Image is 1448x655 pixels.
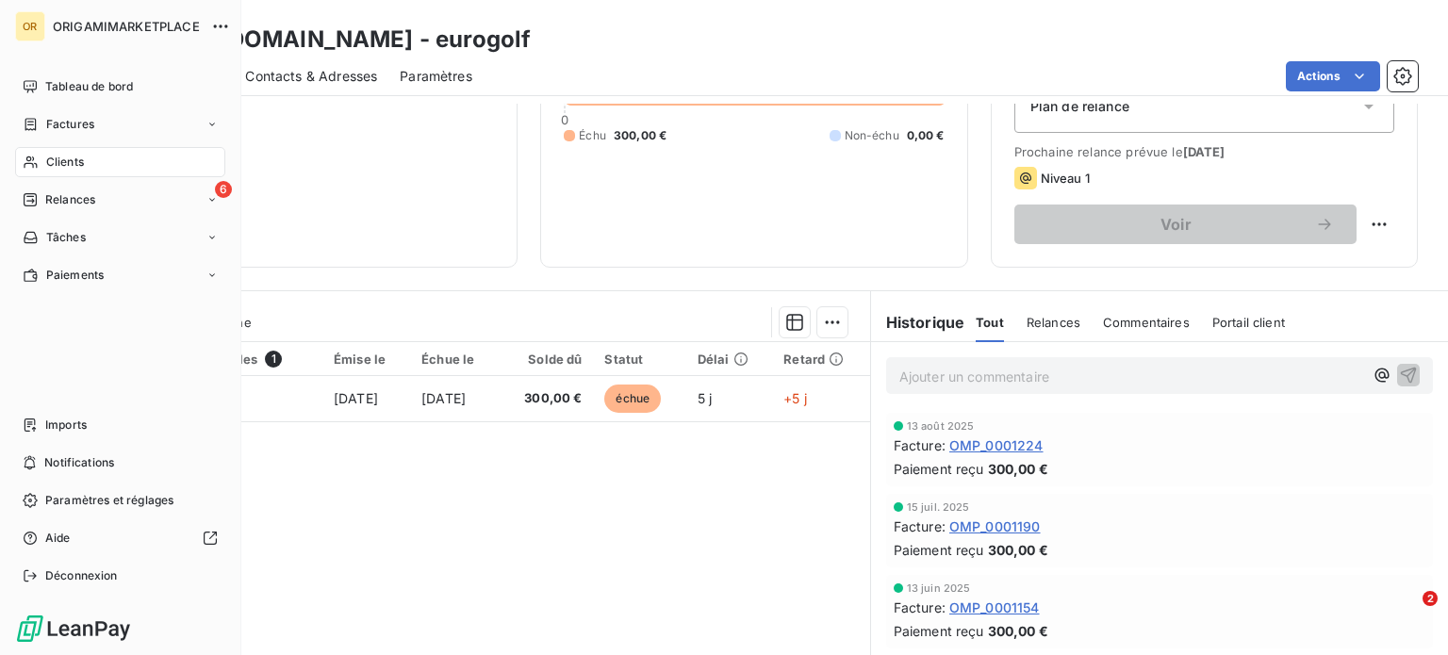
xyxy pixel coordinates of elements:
button: Voir [1014,205,1357,244]
span: Tout [976,315,1004,330]
span: OMP_0001190 [949,516,1041,536]
span: Tableau de bord [45,78,133,95]
span: 300,00 € [988,621,1048,641]
span: Facture : [894,516,946,536]
span: Voir [1037,217,1315,232]
span: Portail client [1212,315,1285,330]
span: Clients [46,154,84,171]
span: Tâches [46,229,86,246]
span: Paiement reçu [894,459,984,479]
button: Actions [1286,61,1380,91]
div: OR [15,11,45,41]
div: Solde dû [510,352,582,367]
span: Contacts & Adresses [245,67,377,86]
span: Facture : [894,435,946,455]
span: [DATE] [334,390,378,406]
span: Notifications [44,454,114,471]
iframe: Intercom live chat [1384,591,1429,636]
h3: SAS [DOMAIN_NAME] - eurogolf [166,23,531,57]
span: Niveau 1 [1041,171,1090,186]
span: 5 j [698,390,712,406]
span: Échu [579,127,606,144]
span: Paiements [46,267,104,284]
span: 1 [265,351,282,368]
span: 2 [1423,591,1438,606]
span: Paramètres [400,67,472,86]
span: 13 juin 2025 [907,582,971,594]
span: 300,00 € [988,540,1048,560]
span: Paramètres et réglages [45,492,173,509]
span: 6 [215,181,232,198]
a: Aide [15,523,225,553]
div: Retard [783,352,858,367]
span: 300,00 € [614,127,666,144]
span: Relances [1027,315,1080,330]
span: Plan de relance [1030,97,1129,116]
span: Relances [45,191,95,208]
span: OMP_0001224 [949,435,1044,455]
span: Factures [46,116,94,133]
span: Imports [45,417,87,434]
div: Émise le [334,352,399,367]
span: Aide [45,530,71,547]
span: 13 août 2025 [907,420,975,432]
span: 300,00 € [988,459,1048,479]
span: 15 juil. 2025 [907,501,970,513]
span: 300,00 € [510,389,582,408]
span: Non-échu [845,127,899,144]
span: échue [604,385,661,413]
div: Échue le [421,352,487,367]
span: Commentaires [1103,315,1190,330]
span: Paiement reçu [894,621,984,641]
span: Déconnexion [45,567,118,584]
span: 0 [561,112,568,127]
span: [DATE] [421,390,466,406]
span: Prochaine relance prévue le [1014,144,1394,159]
h6: Historique [871,311,965,334]
span: 0,00 € [907,127,945,144]
img: Logo LeanPay [15,614,132,644]
span: ORIGAMIMARKETPLACE [53,19,200,34]
span: [DATE] [1183,144,1226,159]
span: +5 j [783,390,807,406]
div: Délai [698,352,761,367]
span: Facture : [894,598,946,617]
div: Statut [604,352,674,367]
span: Paiement reçu [894,540,984,560]
span: OMP_0001154 [949,598,1040,617]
